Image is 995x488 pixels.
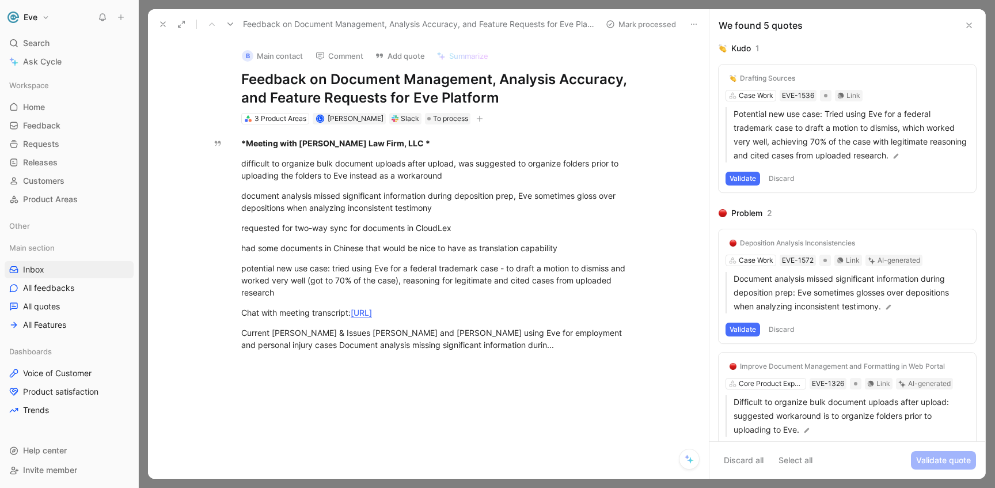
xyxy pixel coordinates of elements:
div: To process [425,113,470,124]
div: We found 5 quotes [719,18,803,32]
div: B [242,50,253,62]
div: 1 [755,41,759,55]
button: Mark processed [601,16,681,32]
span: Feedback [23,120,60,131]
button: Validate [726,323,760,336]
button: Summarize [431,48,493,64]
div: Other [5,217,134,234]
h1: Eve [24,12,37,22]
span: Workspace [9,80,49,91]
div: L [317,115,323,122]
div: difficult to organize bulk document uploads after upload, was suggested to organize folders prior... [241,157,640,181]
img: pen.svg [892,152,900,160]
img: 🔴 [719,209,727,217]
div: 3 Product Areas [255,113,306,124]
img: Eve [7,12,19,23]
div: Search [5,35,134,52]
button: 🔴Deposition Analysis Inconsistencies [726,236,859,250]
img: 👏 [730,75,736,82]
a: All feedbacks [5,279,134,297]
span: Dashboards [9,346,52,357]
img: 👏 [719,44,727,52]
div: Drafting Sources [740,74,795,83]
p: Difficult to organize bulk document uploads after upload: suggested workaround is to organize fol... [734,395,969,437]
button: Discard all [719,451,769,470]
span: Feedback on Document Management, Analysis Accuracy, and Feature Requests for Eve Platform [243,17,596,31]
button: View actions [117,368,129,379]
p: Document analysis missed significant information during deposition prep: Eve sometimes glosses ov... [734,272,969,313]
button: View actions [117,264,129,275]
span: Trends [23,404,49,416]
span: Voice of Customer [23,368,92,379]
div: DashboardsVoice of CustomerProduct satisfactionTrends [5,343,134,419]
div: Dashboards [5,343,134,360]
div: document analysis missed significant information during deposition prep, Eve sometimes gloss over... [241,190,640,214]
span: Summarize [449,51,488,61]
a: [URL] [351,308,372,317]
button: EveEve [5,9,52,25]
span: Ask Cycle [23,55,62,69]
span: Inbox [23,264,44,275]
span: Requests [23,138,59,150]
a: Trends [5,402,134,419]
div: had some documents in Chinese that would be nice to have as translation capability [241,242,640,254]
button: Comment [310,48,369,64]
a: Home [5,99,134,116]
strong: *Meeting with [PERSON_NAME] Law Firm, LLC * [241,138,430,148]
a: Ask Cycle [5,53,134,70]
button: View actions [117,404,129,416]
span: Invite member [23,465,77,475]
span: Customers [23,175,64,187]
a: Product Areas [5,191,134,208]
div: Improve Document Management and Formatting in Web Portal [740,362,945,371]
span: All quotes [23,301,60,312]
img: 🔴 [730,240,736,247]
a: Inbox [5,261,134,278]
div: Slack [401,113,419,124]
span: Releases [23,157,58,168]
a: Feedback [5,117,134,134]
div: Problem [731,206,762,220]
span: To process [433,113,468,124]
span: Home [23,101,45,113]
a: All Features [5,316,134,334]
div: 2 [767,206,772,220]
button: View actions [117,282,129,294]
span: All feedbacks [23,282,74,294]
span: Other [9,220,30,232]
button: View actions [117,301,129,312]
a: Customers [5,172,134,190]
div: Deposition Analysis Inconsistencies [740,239,855,248]
span: Search [23,36,50,50]
img: 🔴 [730,363,736,370]
button: BMain contact [237,47,308,65]
img: pen.svg [884,303,893,311]
span: Product Areas [23,194,78,205]
button: 🔴Improve Document Management and Formatting in Web Portal [726,360,949,373]
div: Main sectionInboxAll feedbacksAll quotesAll Features [5,239,134,334]
span: [PERSON_NAME] [328,114,383,123]
span: Main section [9,242,55,254]
button: Validate [726,172,760,186]
button: Add quote [370,48,430,64]
h1: Feedback on Document Management, Analysis Accuracy, and Feature Requests for Eve Platform [241,70,640,107]
div: Chat with meeting transcript: [241,307,640,319]
button: Select all [773,451,818,470]
button: 👏Drafting Sources [726,71,799,85]
div: potential new use case: tried using Eve for a federal trademark case - to draft a motion to dismi... [241,262,640,298]
button: Discard [765,172,799,186]
button: View actions [117,386,129,398]
a: Requests [5,135,134,153]
span: Product satisfaction [23,386,98,398]
div: Invite member [5,461,134,479]
img: pen.svg [803,426,811,434]
a: Voice of Customer [5,365,134,382]
div: Main section [5,239,134,256]
div: Kudo [731,41,751,55]
p: Potential new use case: Tried using Eve for a federal trademark case to draft a motion to dismiss... [734,107,969,162]
div: Help center [5,442,134,459]
button: View actions [117,319,129,331]
div: Workspace [5,77,134,94]
div: Current [PERSON_NAME] & Issues [PERSON_NAME] and [PERSON_NAME] using Eve for employment and perso... [241,327,640,351]
span: All Features [23,319,66,331]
